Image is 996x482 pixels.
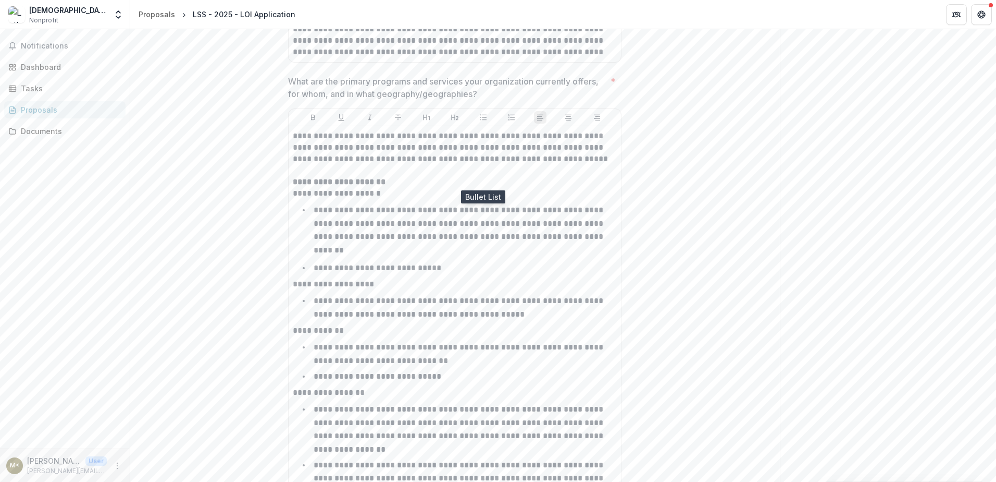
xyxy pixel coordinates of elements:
div: Proposals [21,104,117,115]
button: Notifications [4,38,126,54]
div: Documents [21,126,117,137]
button: Bullet List [477,111,490,124]
button: Align Center [562,111,575,124]
span: Notifications [21,42,121,51]
span: Nonprofit [29,16,58,25]
button: Underline [335,111,347,124]
nav: breadcrumb [134,7,300,22]
a: Documents [4,123,126,140]
p: [PERSON_NAME] <[PERSON_NAME][EMAIL_ADDRESS][PERSON_NAME][DOMAIN_NAME]> [27,455,81,466]
button: Heading 2 [449,111,461,124]
div: Proposals [139,9,175,20]
a: Dashboard [4,58,126,76]
p: What are the primary programs and services your organization currently offers, for whom, and in w... [288,75,606,100]
button: Italicize [364,111,376,124]
button: Open entity switcher [111,4,126,25]
div: Tasks [21,83,117,94]
button: Align Left [534,111,546,124]
div: LSS - 2025 - LOI Application [193,9,295,20]
a: Proposals [134,7,179,22]
button: Strike [392,111,404,124]
a: Proposals [4,101,126,118]
button: Heading 1 [420,111,433,124]
button: Partners [946,4,967,25]
div: Dashboard [21,62,117,73]
img: Lutheran Social Service of Minnesota [8,6,25,23]
a: Tasks [4,80,126,97]
div: [DEMOGRAPHIC_DATA] Social Service of [US_STATE] [29,5,107,16]
button: More [111,460,123,472]
button: Get Help [971,4,992,25]
button: Ordered List [505,111,518,124]
button: Bold [307,111,319,124]
p: User [85,456,107,466]
p: [PERSON_NAME][EMAIL_ADDRESS][PERSON_NAME][DOMAIN_NAME] [27,466,107,476]
button: Align Right [591,111,603,124]
div: Megan Thienes <megan.thienes@lssmn.org> [10,462,20,469]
